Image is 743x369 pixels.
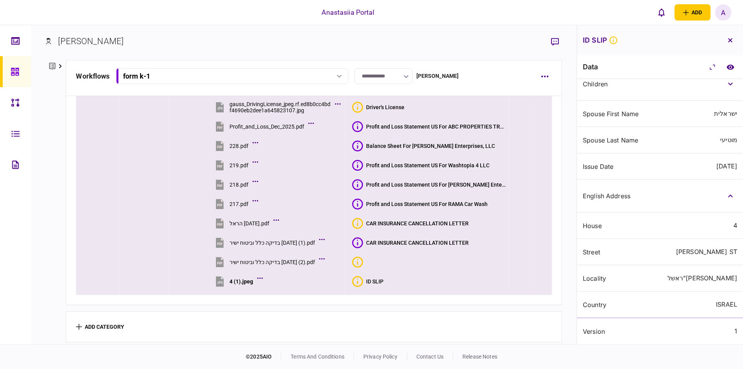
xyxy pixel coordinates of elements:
[352,102,404,113] button: Bad qualityDriver's License
[214,253,323,271] button: בדיקה כלל וביטוח ישיר 18-08-2025 (2).pdf
[352,102,363,113] div: Bad quality
[229,182,248,188] div: 218.pdf
[583,137,657,143] div: Spouse Last Name
[363,354,397,360] a: privacy policy
[229,278,253,285] div: 4 (1).jpeg
[352,141,495,151] button: Balance Sheet For Doyle Enterprises, LLC
[366,220,469,227] div: CAR INSURANCE CANCELLATION LETTER
[366,240,469,246] div: CAR INSURANCE CANCELLATION LETTER
[583,63,598,71] div: data
[366,104,404,110] div: Driver's License
[715,4,731,21] button: A
[676,248,737,256] div: [PERSON_NAME] ST
[366,201,488,207] div: Profit and Loss Statement US For RAMA Car Wash
[229,201,248,207] div: 217.pdf
[229,101,331,113] div: gauss_DrivingLicense_jpeg.rf.ed8b0cc4bdf4690eb2dee1a645823107.jpg
[352,218,363,229] div: Bad quality
[668,275,737,282] div: ראשל"[PERSON_NAME]
[714,110,737,117] div: ישראלית
[246,353,281,361] div: © 2025 AIO
[366,182,507,188] div: Profit and Loss Statement US For Doyle Enterprises, LLC
[583,163,657,170] div: Issue Date
[462,354,497,360] a: release notes
[352,218,469,229] button: Bad qualityCAR INSURANCE CANCELLATION LETTER
[352,160,490,171] button: Profit and Loss Statement US For Washtopia 4 LLC
[229,143,248,149] div: 228.pdf
[76,71,110,81] div: workflows
[214,273,261,290] button: 4 (1).jpeg
[214,176,256,193] button: 218.pdf
[366,124,507,130] div: Profit and Loss Statement US For ABC PROPERTIES TRUST
[116,68,348,84] button: form k-1
[352,276,383,287] button: Bad qualityID SLIP
[229,162,248,168] div: 219.pdf
[416,72,459,80] div: [PERSON_NAME]
[366,278,383,285] div: ID SLIP
[352,257,366,268] button: Bad quality
[214,98,339,116] button: gauss_DrivingLicense_jpeg.rf.ed8b0cc4bdf4690eb2dee1a645823107.jpg
[583,275,657,281] div: locality
[214,195,256,213] button: 217.pdf
[229,124,304,130] div: Profit_and_Loss_Dec_2025.pdf
[416,354,443,360] a: contact us
[583,36,618,45] h3: ID SLIP
[214,156,256,174] button: 219.pdf
[366,162,490,168] div: Profit and Loss Statement US For Washtopia 4 LLC
[229,240,315,246] div: בדיקה כלל וביטוח ישיר 18-08-2025 (1).pdf
[583,249,657,255] div: Street
[214,137,256,154] button: 228.pdf
[352,237,469,248] button: CAR INSURANCE CANCELLATION LETTER
[352,276,363,287] div: Bad quality
[366,143,495,149] div: Balance Sheet For Doyle Enterprises, LLC
[352,121,507,132] button: Profit and Loss Statement US For ABC PROPERTIES TRUST
[352,199,488,209] button: Profit and Loss Statement US For RAMA Car Wash
[214,118,312,135] button: Profit_and_Loss_Dec_2025.pdf
[76,324,124,330] button: add category
[352,179,507,190] button: Profit and Loss Statement US For Doyle Enterprises, LLC
[723,60,737,74] a: compare to document
[583,193,657,199] div: English Address
[675,4,710,21] button: open adding identity options
[123,72,150,80] div: form k-1
[583,223,657,229] div: House
[352,257,363,268] div: Bad quality
[229,259,315,265] div: בדיקה כלל וביטוח ישיר 18-08-2025 (2).pdf
[58,35,123,48] div: [PERSON_NAME]
[720,136,737,144] div: מוטיעי
[716,163,737,170] div: [DATE]
[583,302,657,308] div: Country
[583,328,657,335] div: version
[214,234,323,251] button: בדיקה כלל וביטוח ישיר 18-08-2025 (1).pdf
[229,220,269,227] div: הראל 14-08-2025.pdf
[583,111,657,117] div: Spouse First Name
[214,215,277,232] button: הראל 14-08-2025.pdf
[609,36,618,45] svg: Bad quality
[734,328,737,335] div: 1
[322,7,374,17] div: Anastasiia Portal
[654,4,670,21] button: open notifications list
[733,222,737,229] div: 4
[705,60,719,74] button: Collapse/Expand All
[583,81,657,87] div: Children
[716,301,737,308] div: ISRAEL
[291,354,344,360] a: terms and conditions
